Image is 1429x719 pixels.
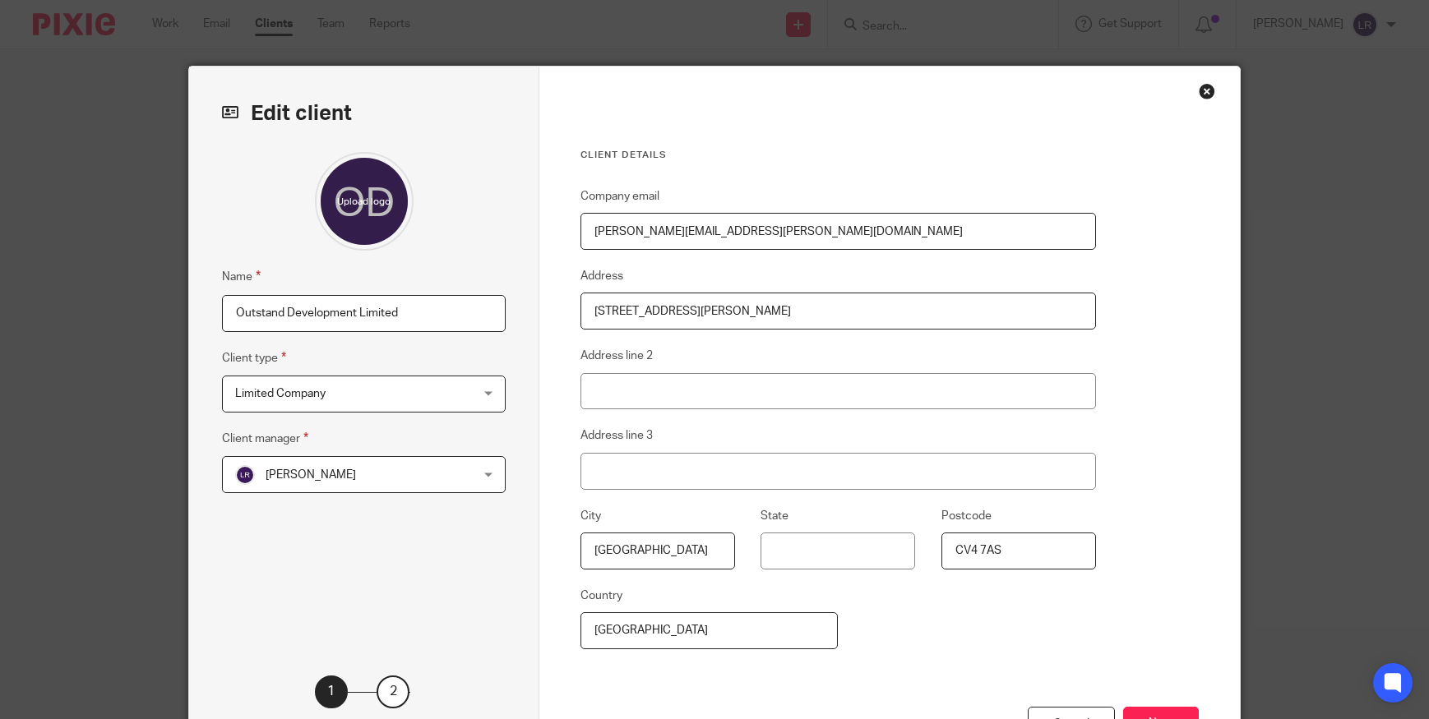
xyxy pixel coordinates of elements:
[222,267,261,286] label: Name
[222,348,286,367] label: Client type
[1199,83,1215,99] div: Close this dialog window
[315,675,348,708] div: 1
[941,508,992,524] label: Postcode
[580,188,659,205] label: Company email
[580,588,622,604] label: Country
[761,508,788,524] label: State
[580,348,653,364] label: Address line 2
[580,268,623,284] label: Address
[580,508,601,524] label: City
[377,675,409,708] div: 2
[235,388,326,399] span: Limited Company
[235,465,255,485] img: svg%3E
[580,427,653,444] label: Address line 3
[222,429,308,448] label: Client manager
[266,469,356,481] span: [PERSON_NAME]
[580,149,1096,162] h3: Client details
[222,99,506,127] h2: Edit client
